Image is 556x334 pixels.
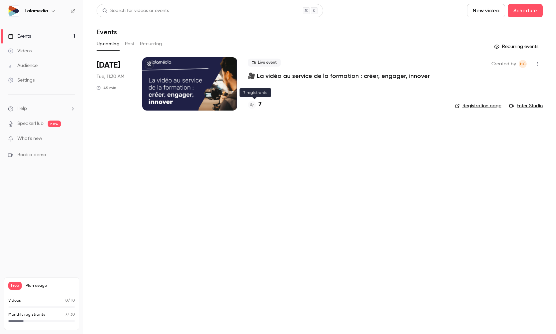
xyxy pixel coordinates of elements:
button: Schedule [508,4,543,17]
a: 7 [248,100,262,109]
button: New video [467,4,505,17]
span: 7 [65,313,67,317]
a: 🎥 La vidéo au service de la formation : créer, engager, innover [248,72,430,80]
li: help-dropdown-opener [8,105,75,112]
span: 0 [65,299,68,303]
p: / 10 [65,298,75,304]
div: Videos [8,48,32,54]
a: SpeakerHub [17,120,44,127]
h6: Lalamedia [25,8,48,14]
span: Book a demo [17,152,46,159]
span: Tue, 11:30 AM [97,73,124,80]
span: Help [17,105,27,112]
a: Enter Studio [509,103,543,109]
h1: Events [97,28,117,36]
a: Registration page [455,103,501,109]
span: HC [520,60,526,68]
div: Oct 21 Tue, 11:30 AM (Europe/Paris) [97,57,132,111]
h4: 7 [259,100,262,109]
span: Free [8,282,22,290]
span: Created by [491,60,516,68]
div: Audience [8,62,38,69]
p: Videos [8,298,21,304]
span: [DATE] [97,60,120,71]
span: What's new [17,135,42,142]
p: Monthly registrants [8,312,45,318]
div: Search for videos or events [102,7,169,14]
span: Plan usage [26,283,75,288]
div: 45 min [97,85,116,91]
button: Recurring [140,39,162,49]
button: Recurring events [491,41,543,52]
span: new [48,121,61,127]
p: / 30 [65,312,75,318]
div: Settings [8,77,35,84]
button: Upcoming [97,39,120,49]
span: Hélène CHOMIENNE [519,60,527,68]
button: Past [125,39,135,49]
img: Lalamedia [8,6,19,16]
span: Live event [248,59,281,67]
div: Events [8,33,31,40]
